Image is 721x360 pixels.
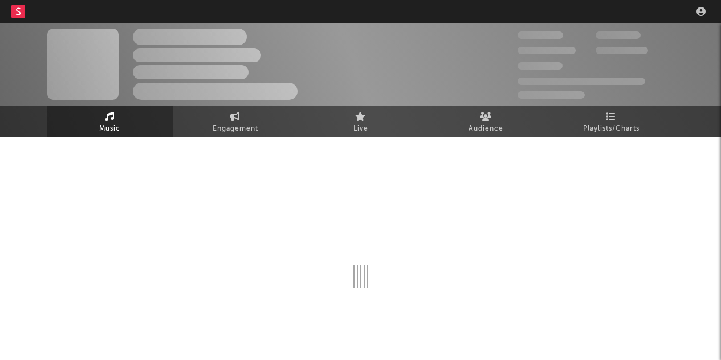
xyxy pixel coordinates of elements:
[469,122,503,136] span: Audience
[518,91,585,99] span: Jump Score: 85.0
[173,106,298,137] a: Engagement
[549,106,674,137] a: Playlists/Charts
[518,62,563,70] span: 100,000
[518,78,645,85] span: 50,000,000 Monthly Listeners
[596,47,648,54] span: 1,000,000
[99,122,120,136] span: Music
[518,47,576,54] span: 50,000,000
[583,122,639,136] span: Playlists/Charts
[298,106,423,137] a: Live
[423,106,549,137] a: Audience
[353,122,368,136] span: Live
[213,122,258,136] span: Engagement
[596,31,641,39] span: 100,000
[518,31,563,39] span: 300,000
[47,106,173,137] a: Music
